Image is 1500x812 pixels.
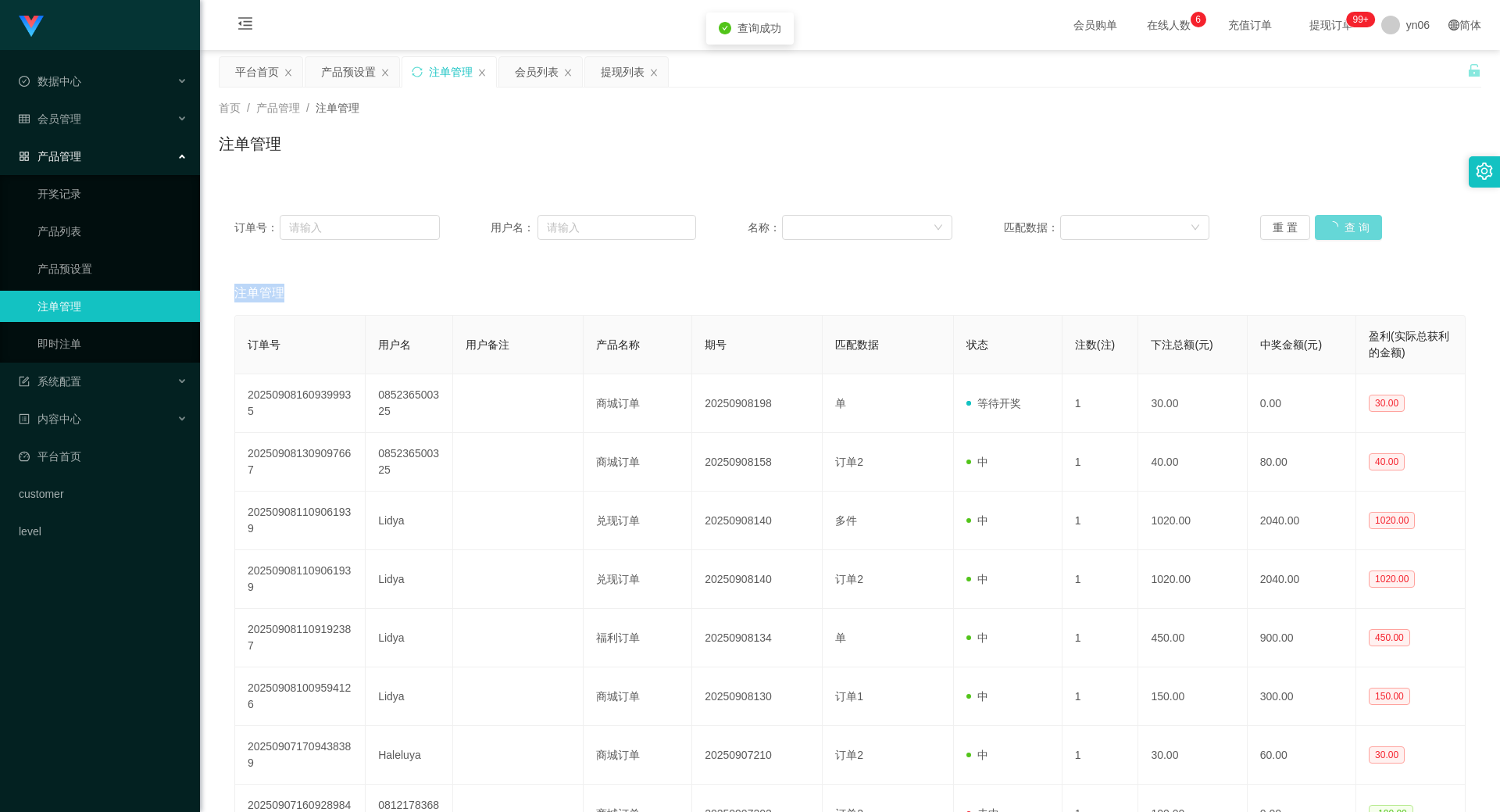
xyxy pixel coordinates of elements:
[19,516,187,547] a: level
[1138,726,1247,785] td: 30.00
[37,178,187,209] a: 开奖记录
[692,550,823,609] td: 20250908140
[601,57,645,87] div: 提现列表
[692,433,823,492] td: 20250908158
[719,22,731,34] i: icon: check-circle
[1138,609,1247,667] td: 450.00
[19,76,30,87] i: 图标: check-circle-o
[491,220,537,236] span: 用户名：
[1369,395,1405,412] span: 30.00
[219,132,281,156] h1: 注单管理
[1062,374,1139,433] td: 1
[1448,20,1459,30] i: 图标: global
[835,514,857,527] span: 多件
[284,68,293,77] i: 图标: close
[537,215,696,240] input: 请输入
[835,397,846,410] span: 单
[1302,20,1361,30] span: 提现订单
[321,57,376,87] div: 产品预设置
[835,456,863,468] span: 订单2
[1138,433,1247,492] td: 40.00
[1369,688,1410,705] span: 150.00
[366,726,452,785] td: Haleluya
[19,150,81,163] span: 产品管理
[596,338,640,351] span: 产品名称
[1467,63,1481,77] i: 图标: unlock
[235,57,279,87] div: 平台首页
[966,749,988,761] span: 中
[1151,338,1212,351] span: 下注总额(元)
[1004,220,1060,236] span: 匹配数据：
[1248,492,1356,550] td: 2040.00
[19,113,30,124] i: 图标: table
[1138,374,1247,433] td: 30.00
[316,102,359,114] span: 注单管理
[19,375,81,388] span: 系统配置
[966,397,1021,410] span: 等待开奖
[235,726,366,785] td: 202509071709438389
[1191,12,1206,27] sup: 6
[1248,667,1356,726] td: 300.00
[19,441,187,472] a: 图标: dashboard平台首页
[256,102,300,114] span: 产品管理
[1075,338,1115,351] span: 注数(注)
[692,726,823,785] td: 20250907210
[563,68,573,77] i: 图标: close
[280,215,439,240] input: 请输入
[37,291,187,322] a: 注单管理
[306,102,309,114] span: /
[584,550,692,609] td: 兑现订单
[705,338,727,351] span: 期号
[966,456,988,468] span: 中
[692,492,823,550] td: 20250908140
[429,57,473,87] div: 注单管理
[1191,223,1200,234] i: 图标: down
[366,609,452,667] td: Lidya
[37,253,187,284] a: 产品预设置
[234,220,280,236] span: 订单号：
[1062,667,1139,726] td: 1
[1248,550,1356,609] td: 2040.00
[412,66,423,77] i: 图标: sync
[235,492,366,550] td: 202509081109061939
[1248,726,1356,785] td: 60.00
[1062,550,1139,609] td: 1
[1346,12,1374,27] sup: 276
[748,220,782,236] span: 名称：
[1138,492,1247,550] td: 1020.00
[1195,12,1201,27] p: 6
[247,102,250,114] span: /
[19,113,81,125] span: 会员管理
[835,631,846,644] span: 单
[1476,163,1493,180] i: 图标: setting
[235,550,366,609] td: 202509081109061939
[37,216,187,247] a: 产品列表
[1248,374,1356,433] td: 0.00
[584,726,692,785] td: 商城订单
[966,573,988,585] span: 中
[366,433,452,492] td: 085236500325
[466,338,509,351] span: 用户备注
[1062,433,1139,492] td: 1
[248,338,280,351] span: 订单号
[219,102,241,114] span: 首页
[692,667,823,726] td: 20250908130
[1138,550,1247,609] td: 1020.00
[1369,453,1405,470] span: 40.00
[1062,609,1139,667] td: 1
[966,690,988,703] span: 中
[1369,571,1415,588] span: 1020.00
[37,328,187,359] a: 即时注单
[1369,629,1410,646] span: 450.00
[366,550,452,609] td: Lidya
[835,749,863,761] span: 订单2
[835,573,863,585] span: 订单2
[19,413,30,424] i: 图标: profile
[692,609,823,667] td: 20250908134
[584,492,692,550] td: 兑现订单
[515,57,559,87] div: 会员列表
[219,1,272,51] i: 图标: menu-fold
[19,75,81,88] span: 数据中心
[366,374,452,433] td: 085236500325
[1138,667,1247,726] td: 150.00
